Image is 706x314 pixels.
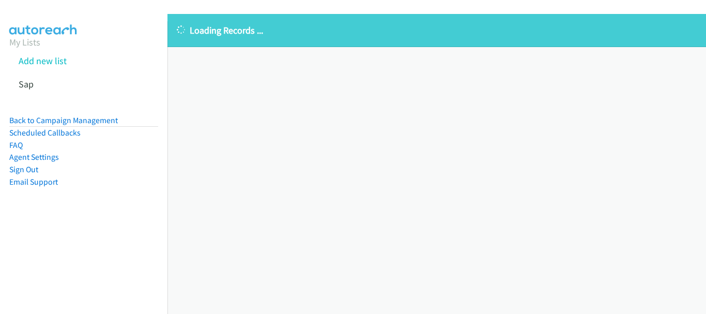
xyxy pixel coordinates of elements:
[9,128,81,138] a: Scheduled Callbacks
[19,55,67,67] a: Add new list
[9,165,38,174] a: Sign Out
[9,177,58,187] a: Email Support
[9,152,59,162] a: Agent Settings
[177,23,697,37] p: Loading Records ...
[9,36,40,48] a: My Lists
[9,140,23,150] a: FAQ
[19,78,34,90] a: Sap
[9,115,118,125] a: Back to Campaign Management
